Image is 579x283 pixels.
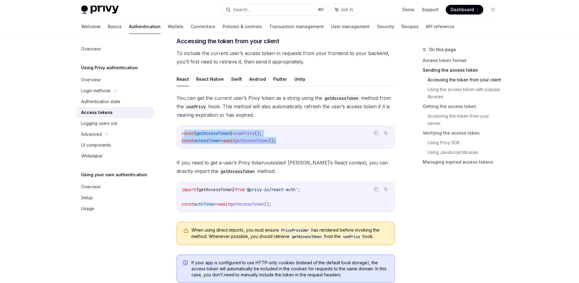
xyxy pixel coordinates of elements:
[177,72,189,86] button: React
[423,128,503,138] a: Verifying the access token
[218,201,230,207] span: await
[426,19,455,34] a: API reference
[81,141,111,149] div: UI components
[269,19,324,34] a: Transaction management
[76,118,154,129] a: Logging users out
[245,187,298,192] span: '@privy-io/react-auth'
[423,102,503,111] a: Getting the access token
[331,19,370,34] a: User management
[81,109,113,116] div: Access tokens
[249,72,266,86] button: Android
[402,7,415,13] a: Demo
[184,103,208,110] code: usePrivy
[191,260,389,278] span: If your app is configured to use HTTP-only cookies (instead of the default local storage), the ac...
[81,87,111,94] div: Login methods
[233,6,250,13] div: Search...
[177,94,395,119] span: You can get the current user’s Privy token as a string using the method from the hook. This metho...
[428,85,503,102] a: Using the access token with popular libraries
[108,19,122,34] a: Basics
[230,131,233,136] span: }
[81,76,101,83] div: Overview
[428,75,503,85] a: Accessing the token from your client
[182,131,194,136] span: const
[223,19,262,34] a: Policies & controls
[233,187,235,192] span: }
[177,158,395,175] span: If you need to get a user’s Privy token of [PERSON_NAME]’s React context, you can directly import...
[372,185,380,193] button: Copy the contents from the code block
[428,111,503,128] a: Accessing the token from your server
[269,138,276,143] span: ();
[177,37,279,45] span: Accessing the token from your client
[428,148,503,157] a: Using JavaScript libraries
[81,120,117,127] div: Logging users out
[331,4,357,15] button: Ask AI
[422,7,438,13] a: Support
[341,234,362,240] code: usePrivy
[279,227,311,233] code: PrivyProvider
[182,201,194,207] span: const
[423,157,503,167] a: Managing expired access tokens
[322,95,361,102] code: getAccessToken
[428,138,503,148] a: Using Privy SDK
[81,194,93,201] div: Setup
[235,131,254,136] span: usePrivy
[168,19,184,34] a: Wallets
[81,183,101,190] div: Overview
[76,107,154,118] a: Access tokens
[216,201,218,207] span: =
[233,131,235,136] span: =
[76,151,154,161] a: Whitelabel
[218,168,257,175] code: getAccessToken
[423,65,503,75] a: Sending the access token
[488,5,498,15] button: Toggle dark mode
[191,227,389,240] span: When using direct imports, you must ensure has rendered before invoking the method. Whenever poss...
[451,7,474,13] span: Dashboard
[446,5,483,15] a: Dashboard
[76,74,154,85] a: Overview
[194,131,196,136] span: {
[76,96,154,107] a: Authentication state
[76,192,154,203] a: Setup
[81,64,138,71] h5: Using Privy authentication
[264,201,271,207] span: ();
[183,260,189,266] svg: Info
[223,138,235,143] span: await
[81,45,101,53] div: Overview
[76,44,154,54] a: Overview
[196,187,199,192] span: {
[289,234,324,240] code: getAccessToken
[81,152,102,160] div: Whitelabel
[194,138,220,143] span: accessToken
[76,203,154,214] a: Usage
[177,49,395,66] span: To include the current user’s access token in requests from your frontend to your backend, you’ll...
[265,160,281,166] em: outside
[273,72,287,86] button: Flutter
[76,140,154,151] a: UI components
[318,7,324,12] span: ⌘ K
[191,19,215,34] a: Connectors
[129,19,160,34] a: Authentication
[423,56,503,65] a: Access token format
[81,171,147,178] h5: Using your own authentication
[196,72,224,86] button: React Native
[298,187,300,192] span: ;
[183,228,189,234] svg: Warning
[230,201,264,207] span: getAccessToken
[81,205,94,212] div: Usage
[377,19,394,34] a: Security
[182,187,196,192] span: import
[254,131,262,136] span: ();
[81,19,101,34] a: Welcome
[76,181,154,192] a: Overview
[182,138,194,143] span: const
[372,129,380,137] button: Copy the contents from the code block
[382,129,390,137] button: Ask AI
[194,201,216,207] span: authToken
[220,138,223,143] span: =
[235,187,245,192] span: from
[196,131,230,136] span: getAccessToken
[341,7,353,13] span: Ask AI
[382,185,390,193] button: Ask AI
[81,131,102,138] div: Advanced
[81,98,120,105] div: Authentication state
